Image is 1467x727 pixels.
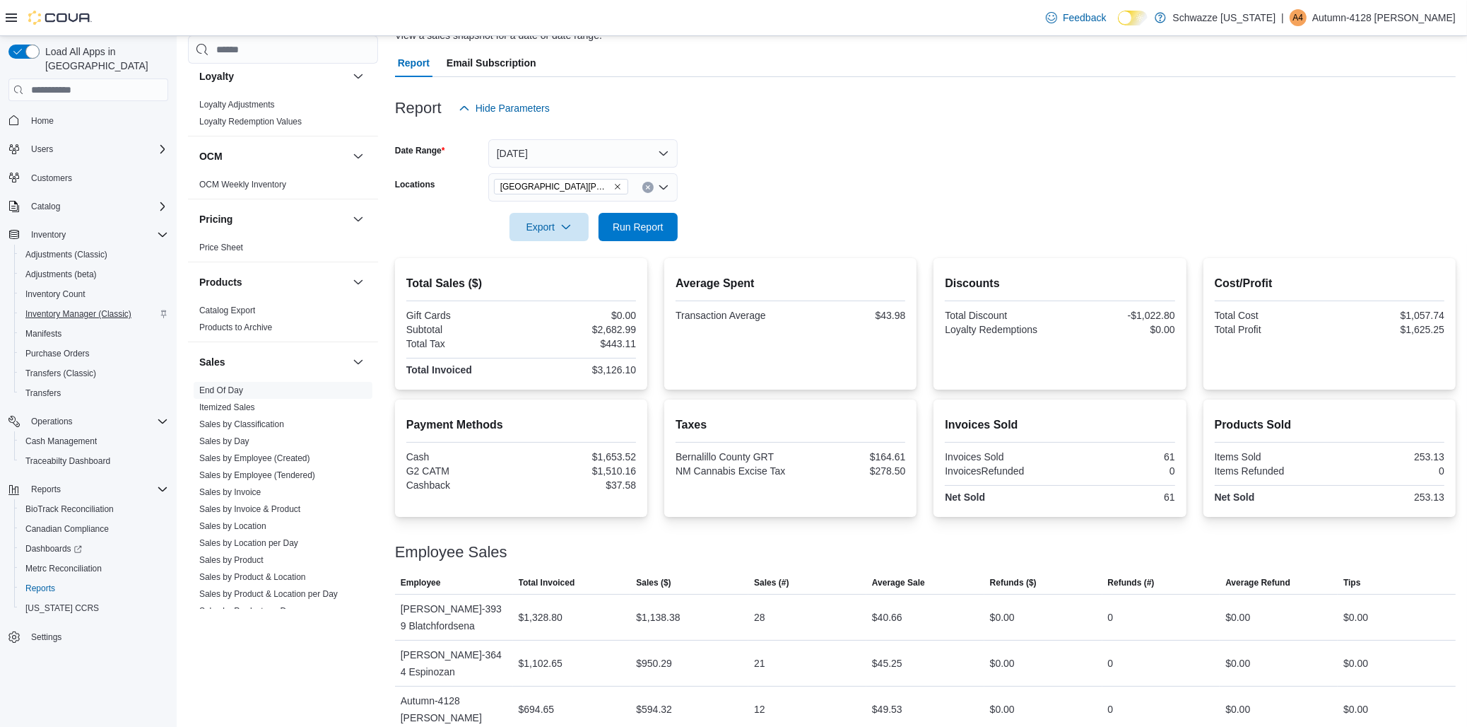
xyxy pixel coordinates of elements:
[25,289,86,300] span: Inventory Count
[14,559,174,578] button: Metrc Reconciliation
[406,451,519,463] div: Cash
[658,182,669,193] button: Open list of options
[199,504,300,515] span: Sales by Invoice & Product
[25,481,168,498] span: Reports
[25,226,168,243] span: Inventory
[199,355,347,369] button: Sales
[25,141,168,158] span: Users
[20,246,168,263] span: Adjustments (Classic)
[40,45,168,73] span: Load All Apps in [GEOGRAPHIC_DATA]
[1108,577,1155,588] span: Refunds (#)
[1063,310,1175,321] div: -$1,022.80
[406,479,519,491] div: Cashback
[199,180,286,190] a: OCM Weekly Inventory
[25,328,61,339] span: Manifests
[406,310,519,321] div: Gift Cards
[1215,492,1255,503] strong: Net Sold
[350,211,367,228] button: Pricing
[199,402,255,413] span: Itemized Sales
[395,595,513,640] div: [PERSON_NAME]-3939 Blatchfordsena
[945,275,1174,292] h2: Discounts
[199,385,243,395] a: End Of Day
[1312,9,1456,26] p: Autumn-4128 [PERSON_NAME]
[199,605,295,617] span: Sales by Product per Day
[20,286,91,303] a: Inventory Count
[519,655,562,672] div: $1,102.65
[199,537,298,549] span: Sales by Location per Day
[676,310,788,321] div: Transaction Average
[25,170,78,187] a: Customers
[754,609,765,626] div: 28
[599,213,678,241] button: Run Report
[25,628,168,646] span: Settings
[199,69,347,83] button: Loyalty
[1332,492,1444,503] div: 253.13
[25,523,109,535] span: Canadian Compliance
[199,116,302,127] span: Loyalty Redemption Values
[20,453,116,470] a: Traceabilty Dashboard
[199,179,286,190] span: OCM Weekly Inventory
[25,413,78,430] button: Operations
[25,368,96,379] span: Transfers (Classic)
[1343,577,1360,588] span: Tips
[20,306,137,322] a: Inventory Manager (Classic)
[636,609,680,626] div: $1,138.38
[1040,4,1112,32] a: Feedback
[1343,655,1368,672] div: $0.00
[14,539,174,559] a: Dashboards
[31,144,53,155] span: Users
[636,701,672,718] div: $594.32
[406,324,519,335] div: Subtotal
[199,275,347,289] button: Products
[676,275,905,292] h2: Average Spent
[636,655,672,672] div: $950.29
[1225,701,1250,718] div: $0.00
[676,451,788,463] div: Bernalillo County GRT
[20,520,168,537] span: Canadian Compliance
[25,436,97,447] span: Cash Management
[188,302,378,342] div: Products
[25,583,55,594] span: Reports
[25,388,61,399] span: Transfers
[990,655,1015,672] div: $0.00
[31,173,72,184] span: Customers
[754,701,765,718] div: 12
[406,364,472,376] strong: Total Invoiced
[25,563,102,574] span: Metrc Reconciliation
[872,609,902,626] div: $40.66
[14,245,174,264] button: Adjustments (Classic)
[188,382,378,625] div: Sales
[199,436,249,446] a: Sales by Day
[20,306,168,322] span: Inventory Manager (Classic)
[199,242,243,253] span: Price Sheet
[754,655,765,672] div: 21
[990,609,1015,626] div: $0.00
[199,470,315,480] a: Sales by Employee (Tendered)
[1118,11,1148,25] input: Dark Mode
[20,286,168,303] span: Inventory Count
[794,451,906,463] div: $164.61
[20,501,168,518] span: BioTrack Reconciliation
[1173,9,1276,26] p: Schwazze [US_STATE]
[199,355,225,369] h3: Sales
[14,363,174,383] button: Transfers (Classic)
[1108,701,1114,718] div: 0
[188,176,378,199] div: OCM
[350,354,367,371] button: Sales
[199,453,310,464] span: Sales by Employee (Created)
[199,385,243,396] span: End Of Day
[20,365,102,382] a: Transfers (Classic)
[1332,465,1444,477] div: 0
[25,413,168,430] span: Operations
[199,419,284,430] span: Sales by Classification
[945,417,1174,434] h2: Invoices Sold
[199,504,300,514] a: Sales by Invoice & Product
[1108,655,1114,672] div: 0
[1332,310,1444,321] div: $1,057.74
[14,431,174,451] button: Cash Management
[199,554,264,566] span: Sales by Product
[25,112,59,129] a: Home
[990,577,1037,588] span: Refunds ($)
[1225,655,1250,672] div: $0.00
[25,481,66,498] button: Reports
